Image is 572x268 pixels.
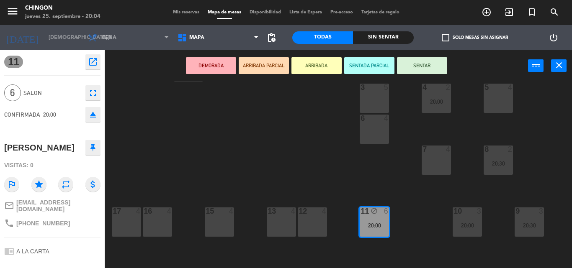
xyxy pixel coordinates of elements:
div: 4 [384,115,389,122]
div: 9 [515,207,516,215]
i: attach_money [85,177,100,192]
span: Mapa de mesas [204,10,245,15]
span: CONFIRMADA [4,111,40,118]
div: 11 [361,207,361,215]
div: 5 [384,84,389,91]
div: 20:30 [515,222,544,228]
span: [PHONE_NUMBER] [16,220,70,227]
div: 2 [446,84,451,91]
div: [PERSON_NAME] [4,141,75,155]
i: outlined_flag [4,177,19,192]
button: SENTAR [397,57,447,74]
div: Sin sentar [353,31,414,44]
button: ARRIBADA PARCIAL [239,57,289,74]
div: 4 [423,84,423,91]
div: 4 [508,84,513,91]
button: open_in_new [85,54,100,69]
i: power_settings_new [549,33,559,43]
span: A LA CARTA [16,248,49,255]
div: 20:00 [360,222,389,228]
i: turned_in_not [527,7,537,17]
i: search [549,7,559,17]
span: Tarjetas de regalo [357,10,404,15]
div: 3 [539,207,544,215]
span: Disponibilidad [245,10,285,15]
div: 3 [361,84,361,91]
div: 4 [229,207,234,215]
i: fullscreen [88,88,98,98]
div: 4 [291,207,296,215]
span: pending_actions [266,33,276,43]
div: 20:30 [484,161,513,166]
label: Solo mesas sin asignar [442,34,508,41]
span: check_box_outline_blank [442,34,449,41]
div: 10 [453,207,454,215]
div: 8 [484,145,485,153]
i: repeat [58,177,73,192]
div: 4 [446,145,451,153]
span: SALON [23,88,81,98]
div: 13 [268,207,268,215]
i: phone [4,218,14,228]
button: close [551,59,567,72]
i: star [31,177,46,192]
i: block [371,207,378,214]
div: jueves 25. septiembre - 20:04 [25,13,100,21]
div: Chingon [25,4,100,13]
span: Cena [102,35,116,41]
button: menu [6,5,19,20]
i: open_in_new [88,57,98,67]
i: exit_to_app [504,7,514,17]
i: add_circle_outline [482,7,492,17]
span: 20:00 [43,111,56,118]
div: 6 [384,207,389,215]
div: 3 [477,207,482,215]
span: Pre-acceso [326,10,357,15]
i: menu [6,5,19,18]
div: 6 [361,115,361,122]
div: Visitas: 0 [4,158,100,173]
div: 5 [484,84,485,91]
button: power_input [528,59,544,72]
div: 4 [167,207,172,215]
div: 4 [136,207,141,215]
button: DEMORADA [186,57,236,74]
i: close [554,60,564,70]
i: arrow_drop_down [72,33,82,43]
span: 6 [4,84,21,101]
a: mail_outline[EMAIL_ADDRESS][DOMAIN_NAME] [4,199,100,212]
button: fullscreen [85,85,100,100]
i: chrome_reader_mode [4,246,14,256]
span: Mis reservas [169,10,204,15]
i: eject [88,110,98,120]
div: 7 [423,145,423,153]
div: Todas [292,31,353,44]
div: 2 [508,145,513,153]
i: mail_outline [4,201,14,211]
span: [EMAIL_ADDRESS][DOMAIN_NAME] [16,199,100,212]
button: SENTADA PARCIAL [344,57,394,74]
div: 12 [299,207,299,215]
div: 20:00 [453,222,482,228]
i: power_input [531,60,541,70]
div: 20:00 [422,99,451,105]
span: MAPA [189,35,204,41]
button: ARRIBADA [291,57,342,74]
span: 11 [4,56,23,68]
span: Lista de Espera [285,10,326,15]
button: eject [85,107,100,122]
div: 4 [322,207,327,215]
